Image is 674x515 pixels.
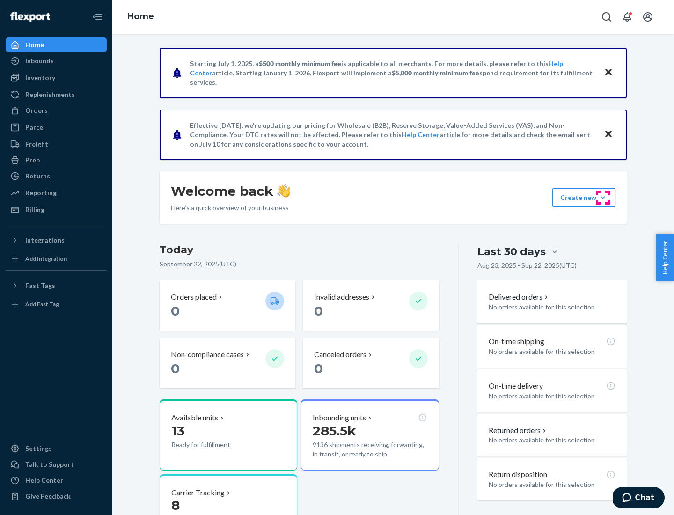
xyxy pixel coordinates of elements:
button: Close [602,66,615,80]
a: Add Integration [6,251,107,266]
p: Canceled orders [314,349,366,360]
iframe: Opens a widget where you can chat to one of our agents [613,487,665,510]
p: Invalid addresses [314,292,369,302]
a: Home [6,37,107,52]
a: Help Center [402,131,440,139]
div: Returns [25,171,50,181]
div: Add Fast Tag [25,300,59,308]
p: Carrier Tracking [171,487,225,498]
span: 285.5k [313,423,356,439]
div: Add Integration [25,255,67,263]
p: No orders available for this selection [489,302,615,312]
div: Reporting [25,188,57,198]
a: Returns [6,169,107,184]
button: Give Feedback [6,489,107,504]
span: 0 [171,303,180,319]
button: Open notifications [618,7,637,26]
div: Settings [25,444,52,453]
p: No orders available for this selection [489,391,615,401]
div: Home [25,40,44,50]
p: 9136 shipments receiving, forwarding, in transit, or ready to ship [313,440,427,459]
span: $500 monthly minimum fee [259,59,341,67]
button: Returned orders [489,425,548,436]
p: Return disposition [489,469,547,480]
a: Orders [6,103,107,118]
p: Starting July 1, 2025, a is applicable to all merchants. For more details, please refer to this a... [190,59,595,87]
p: Orders placed [171,292,217,302]
ol: breadcrumbs [120,3,161,30]
button: Close Navigation [88,7,107,26]
a: Parcel [6,120,107,135]
button: Create new [552,188,615,207]
img: hand-wave emoji [277,184,290,198]
div: Fast Tags [25,281,55,290]
a: Settings [6,441,107,456]
p: Effective [DATE], we're updating our pricing for Wholesale (B2B), Reserve Storage, Value-Added Se... [190,121,595,149]
button: Open Search Box [597,7,616,26]
div: Prep [25,155,40,165]
p: Aug 23, 2025 - Sep 22, 2025 ( UTC ) [477,261,577,270]
p: No orders available for this selection [489,347,615,356]
a: Reporting [6,185,107,200]
a: Prep [6,153,107,168]
p: Here’s a quick overview of your business [171,203,290,213]
button: Canceled orders 0 [303,338,439,388]
div: Inventory [25,73,55,82]
button: Talk to Support [6,457,107,472]
button: Non-compliance cases 0 [160,338,295,388]
div: Billing [25,205,44,214]
span: 0 [171,360,180,376]
button: Help Center [656,234,674,281]
a: Add Fast Tag [6,297,107,312]
p: No orders available for this selection [489,480,615,489]
p: Available units [171,412,218,423]
button: Orders placed 0 [160,280,295,331]
a: Freight [6,137,107,152]
p: Non-compliance cases [171,349,244,360]
div: Give Feedback [25,492,71,501]
p: On-time delivery [489,381,543,391]
a: Inbounds [6,53,107,68]
button: Inbounding units285.5k9136 shipments receiving, forwarding, in transit, or ready to ship [301,399,439,471]
a: Help Center [6,473,107,488]
a: Home [127,11,154,22]
p: Inbounding units [313,412,366,423]
span: 0 [314,303,323,319]
span: 8 [171,497,180,513]
a: Replenishments [6,87,107,102]
p: September 22, 2025 ( UTC ) [160,259,439,269]
span: $5,000 monthly minimum fee [392,69,479,77]
h3: Today [160,243,439,257]
button: Fast Tags [6,278,107,293]
h1: Welcome back [171,183,290,199]
div: Orders [25,106,48,115]
button: Invalid addresses 0 [303,280,439,331]
div: Help Center [25,476,63,485]
button: Close [602,128,615,141]
span: 0 [314,360,323,376]
button: Available units13Ready for fulfillment [160,399,297,471]
div: Inbounds [25,56,54,66]
button: Open account menu [638,7,657,26]
span: 13 [171,423,184,439]
div: Replenishments [25,90,75,99]
img: Flexport logo [10,12,50,22]
a: Billing [6,202,107,217]
div: Last 30 days [477,244,546,259]
div: Freight [25,140,48,149]
p: Ready for fulfillment [171,440,258,449]
p: No orders available for this selection [489,435,615,445]
div: Integrations [25,235,65,245]
a: Inventory [6,70,107,85]
div: Parcel [25,123,45,132]
button: Delivered orders [489,292,550,302]
button: Integrations [6,233,107,248]
div: Talk to Support [25,460,74,469]
p: On-time shipping [489,336,544,347]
